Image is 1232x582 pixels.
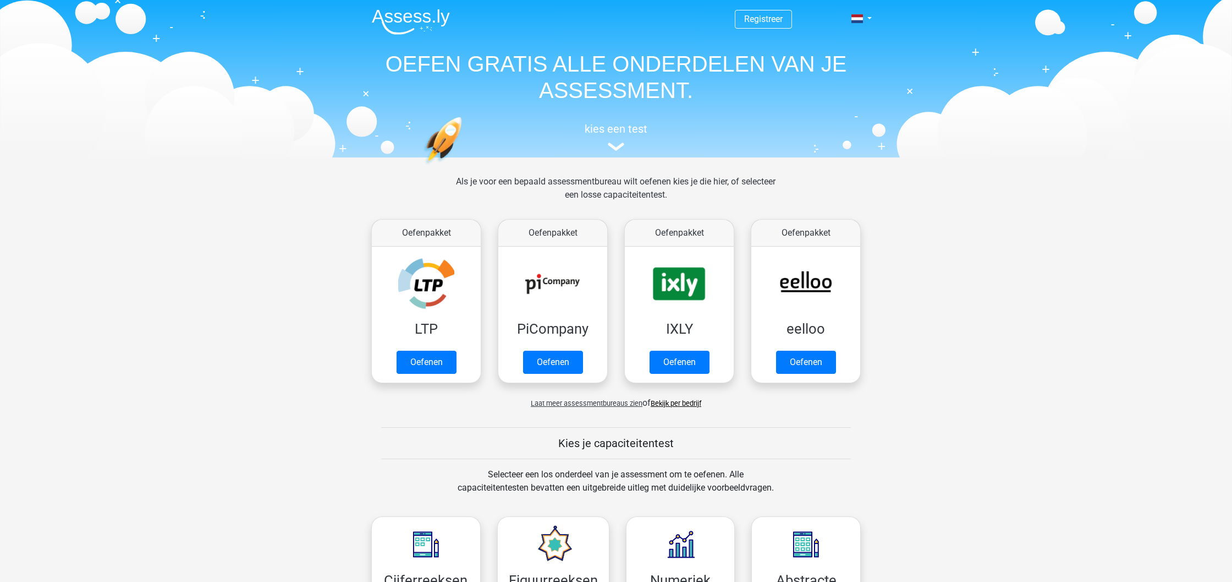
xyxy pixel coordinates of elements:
img: oefenen [424,117,504,216]
a: Oefenen [650,351,710,374]
a: kies een test [363,122,869,151]
img: Assessly [372,9,450,35]
div: of [363,388,869,410]
h5: kies een test [363,122,869,135]
a: Registreer [744,14,783,24]
a: Oefenen [397,351,457,374]
div: Als je voor een bepaald assessmentbureau wilt oefenen kies je die hier, of selecteer een losse ca... [447,175,784,215]
div: Selecteer een los onderdeel van je assessment om te oefenen. Alle capaciteitentesten bevatten een... [447,468,784,508]
a: Oefenen [523,351,583,374]
h1: OEFEN GRATIS ALLE ONDERDELEN VAN JE ASSESSMENT. [363,51,869,104]
a: Oefenen [776,351,836,374]
span: Laat meer assessmentbureaus zien [531,399,642,407]
h5: Kies je capaciteitentest [381,437,851,450]
a: Bekijk per bedrijf [651,399,701,407]
img: assessment [608,143,624,151]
